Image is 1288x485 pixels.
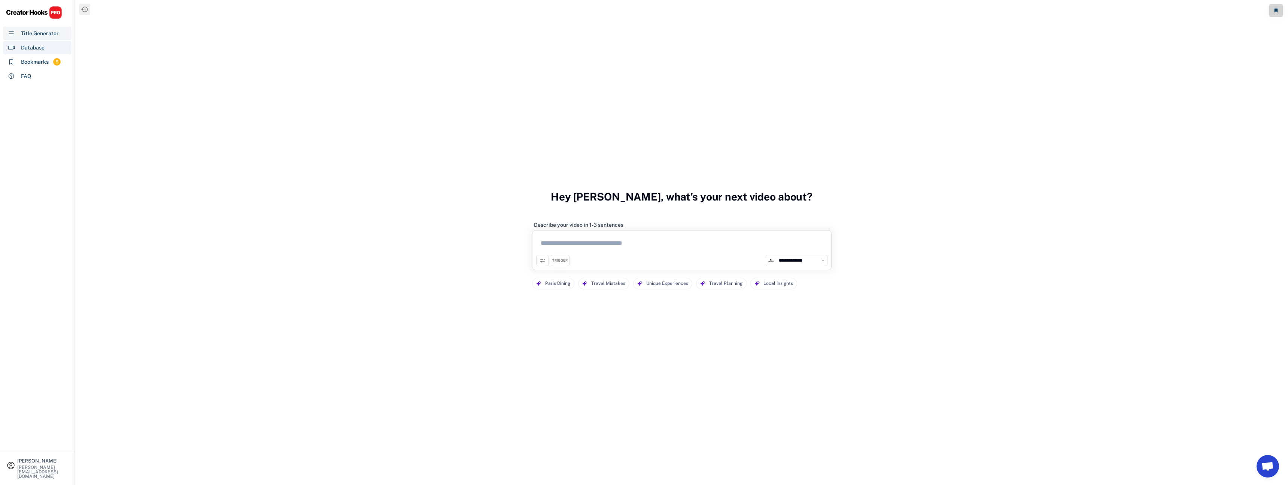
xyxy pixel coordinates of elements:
[709,278,742,289] div: Travel Planning
[21,72,31,80] div: FAQ
[21,58,49,66] div: Bookmarks
[551,183,812,211] h3: Hey [PERSON_NAME], what's your next video about?
[646,278,688,289] div: Unique Experiences
[17,458,68,463] div: [PERSON_NAME]
[6,6,62,19] img: CHPRO%20Logo.svg
[534,222,623,228] div: Describe your video in 1-3 sentences
[21,44,45,52] div: Database
[53,59,61,65] div: 5
[21,30,59,37] div: Title Generator
[552,258,568,263] div: TRIGGER
[545,278,570,289] div: Paris Dining
[763,278,793,289] div: Local Insights
[768,257,775,264] img: channels4_profile.jpg
[17,465,68,479] div: [PERSON_NAME][EMAIL_ADDRESS][DOMAIN_NAME]
[591,278,625,289] div: Travel Mistakes
[1257,455,1279,478] a: Open chat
